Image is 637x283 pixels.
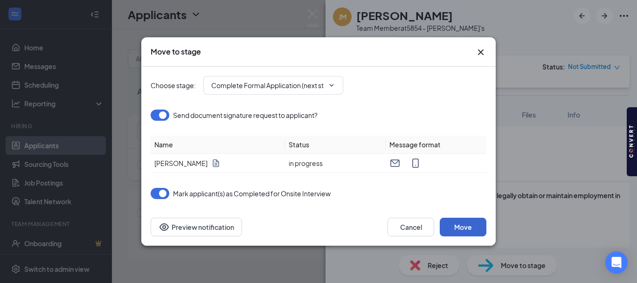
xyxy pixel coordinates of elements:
svg: Document [211,159,221,168]
th: Status [285,136,386,154]
img: B2fZQJag41XWAAAAAElFTkSuQmCC [629,125,635,158]
span: Choose stage : [151,80,196,90]
button: Cancel [388,218,434,236]
span: Send document signature request to applicant? [173,110,318,121]
svg: Eye [159,221,170,233]
span: [PERSON_NAME] [154,158,208,168]
svg: Cross [475,47,486,58]
span: Mark applicant(s) as Completed for Onsite Interview [173,188,331,199]
button: Close [475,47,486,58]
th: Name [151,136,285,154]
button: Move [440,218,486,236]
th: Message format [386,136,486,154]
svg: Email [389,158,401,169]
h3: Move to stage [151,47,201,57]
td: in progress [285,154,386,173]
div: Open Intercom Messenger [605,251,628,274]
button: Preview notificationEye [151,218,242,236]
svg: MobileSms [410,158,421,169]
svg: ChevronDown [328,82,335,89]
